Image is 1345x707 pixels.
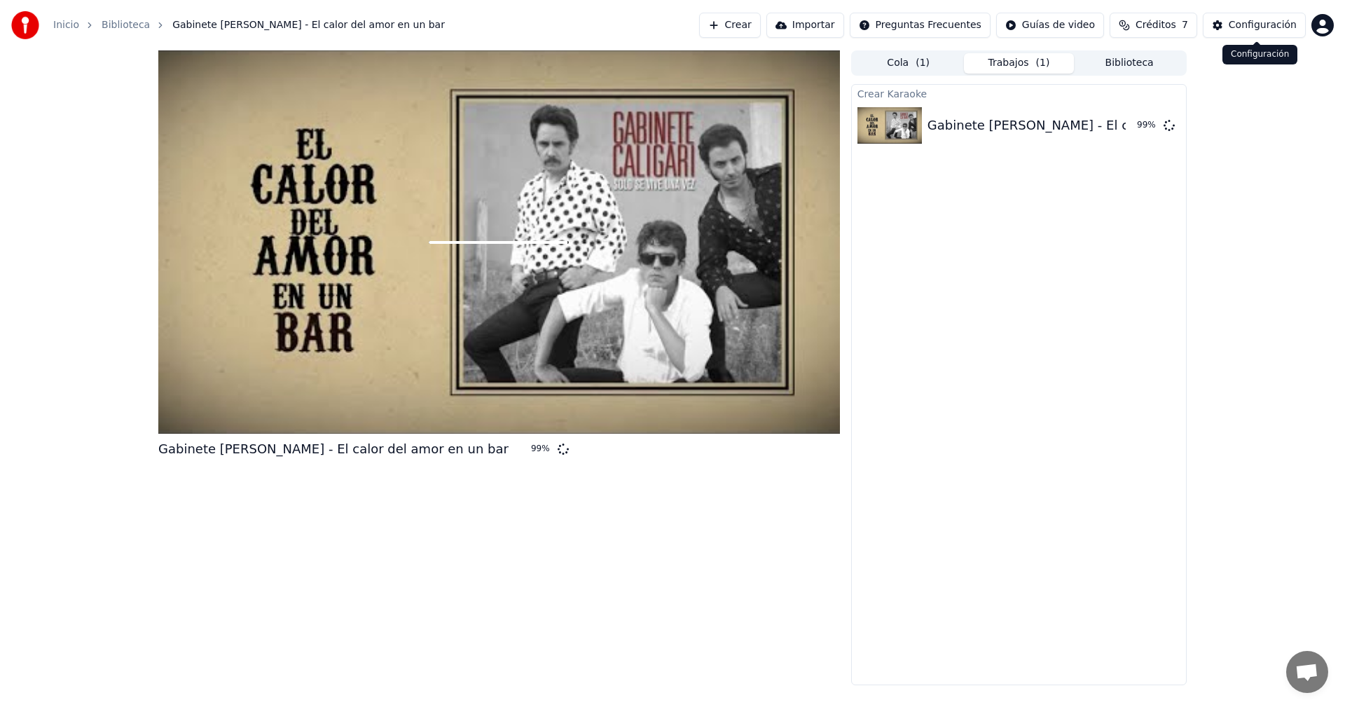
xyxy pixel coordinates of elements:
[1222,45,1297,64] div: Configuración
[850,13,991,38] button: Preguntas Frecuentes
[853,53,964,74] button: Cola
[11,11,39,39] img: youka
[699,13,761,38] button: Crear
[766,13,844,38] button: Importar
[53,18,79,32] a: Inicio
[1036,56,1050,70] span: ( 1 )
[1137,120,1158,131] div: 99 %
[172,18,445,32] span: Gabinete [PERSON_NAME] - El calor del amor en un bar
[927,116,1278,135] div: Gabinete [PERSON_NAME] - El calor del amor en un bar
[1229,18,1297,32] div: Configuración
[1203,13,1306,38] button: Configuración
[53,18,445,32] nav: breadcrumb
[1074,53,1185,74] button: Biblioteca
[1110,13,1197,38] button: Créditos7
[916,56,930,70] span: ( 1 )
[102,18,150,32] a: Biblioteca
[1286,651,1328,693] a: Chat abierto
[158,439,509,459] div: Gabinete [PERSON_NAME] - El calor del amor en un bar
[531,444,552,455] div: 99 %
[852,85,1186,102] div: Crear Karaoke
[1136,18,1176,32] span: Créditos
[1182,18,1188,32] span: 7
[996,13,1104,38] button: Guías de video
[964,53,1075,74] button: Trabajos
